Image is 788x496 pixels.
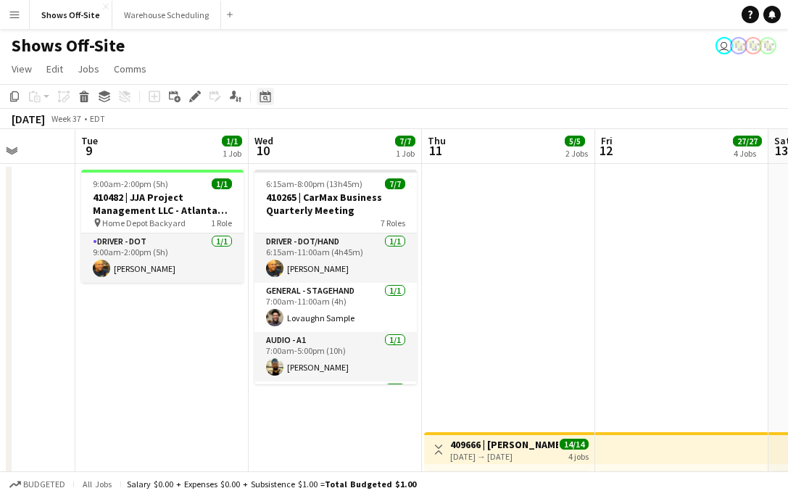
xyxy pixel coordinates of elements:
span: Jobs [78,62,99,75]
span: Edit [46,62,63,75]
span: Wed [254,134,273,147]
span: 1/1 [222,136,242,146]
div: 2 Jobs [565,148,588,159]
span: 9:00am-2:00pm (5h) [93,178,168,189]
span: 10 [252,142,273,159]
h3: 410482 | JJA Project Management LLC - Atlanta Food & Wine Festival - Home Depot Backyard - Deliver [81,191,244,217]
span: Home Depot Backyard [102,218,186,228]
span: Budgeted [23,479,65,489]
span: Comms [114,62,146,75]
button: Warehouse Scheduling [112,1,221,29]
app-user-avatar: Labor Coordinator [745,37,762,54]
app-job-card: 9:00am-2:00pm (5h)1/1410482 | JJA Project Management LLC - Atlanta Food & Wine Festival - Home De... [81,170,244,283]
a: View [6,59,38,78]
a: Edit [41,59,69,78]
a: Comms [108,59,152,78]
app-user-avatar: Labor Coordinator [759,37,776,54]
div: 1 Job [396,148,415,159]
span: Fri [601,134,613,147]
app-card-role: General - Stagehand1/17:00am-11:00am (4h)Lovaughn Sample [254,283,417,332]
app-card-role: Audio - A11/17:00am-5:00pm (10h)[PERSON_NAME] [254,332,417,381]
span: 7 Roles [381,218,405,228]
div: [DATE] [12,112,45,126]
div: 4 Jobs [734,148,761,159]
span: 1 Role [211,218,232,228]
div: EDT [90,113,105,124]
app-card-role: Video - TD/ Show Caller1/1 [254,381,417,431]
app-user-avatar: Toryn Tamborello [716,37,733,54]
button: Budgeted [7,476,67,492]
div: Salary $0.00 + Expenses $0.00 + Subsistence $1.00 = [127,479,416,489]
h3: 410265 | CarMax Business Quarterly Meeting [254,191,417,217]
span: All jobs [80,479,115,489]
span: 9 [79,142,98,159]
span: 11 [426,142,446,159]
span: 5/5 [565,136,585,146]
span: Total Budgeted $1.00 [325,479,416,489]
span: View [12,62,32,75]
span: 7/7 [385,178,405,189]
span: Thu [428,134,446,147]
span: 14/14 [560,439,589,450]
app-user-avatar: Labor Coordinator [730,37,747,54]
div: 1 Job [223,148,241,159]
app-card-role: Driver - DOT/Hand1/16:15am-11:00am (4h45m)[PERSON_NAME] [254,233,417,283]
span: 6:15am-8:00pm (13h45m) [266,178,362,189]
h3: 409666 | [PERSON_NAME] Event [450,438,558,451]
h1: Shows Off-Site [12,35,125,57]
div: [DATE] → [DATE] [450,451,558,462]
button: Shows Off-Site [30,1,112,29]
span: Tue [81,134,98,147]
span: 1/1 [212,178,232,189]
span: Week 37 [48,113,84,124]
app-card-role: Driver - DOT1/19:00am-2:00pm (5h)[PERSON_NAME] [81,233,244,283]
span: 7/7 [395,136,415,146]
div: 4 jobs [568,450,589,462]
span: 12 [599,142,613,159]
app-job-card: 6:15am-8:00pm (13h45m)7/7410265 | CarMax Business Quarterly Meeting7 RolesDriver - DOT/Hand1/16:1... [254,170,417,384]
a: Jobs [72,59,105,78]
span: 27/27 [733,136,762,146]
